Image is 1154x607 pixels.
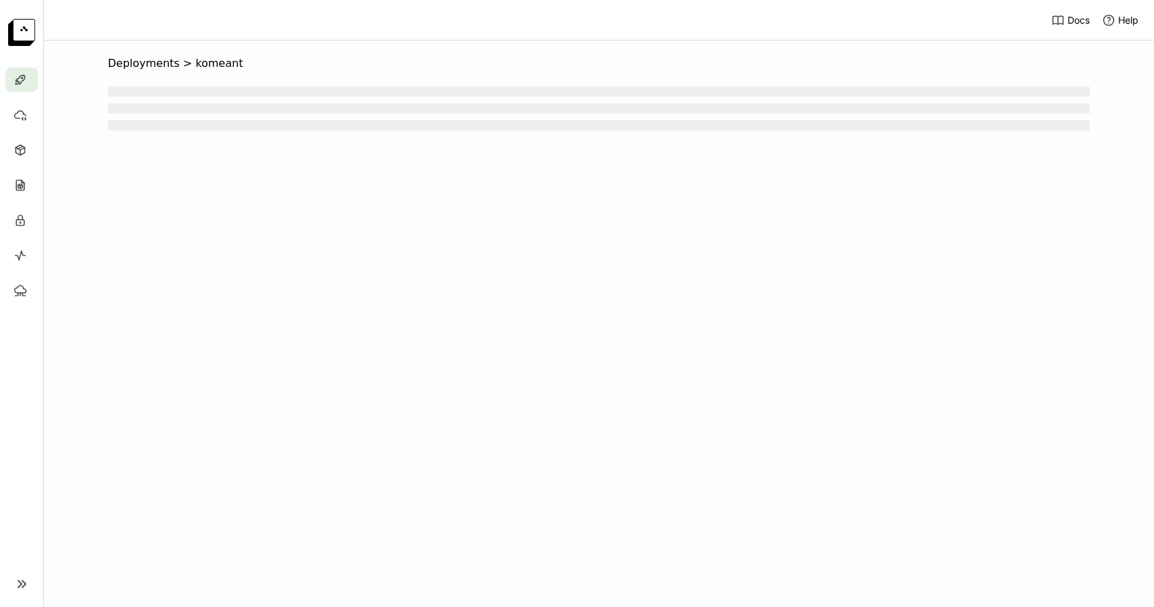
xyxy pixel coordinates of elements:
a: Docs [1051,14,1090,27]
span: komeant [195,57,243,70]
span: Help [1118,14,1138,26]
div: Help [1102,14,1138,27]
nav: Breadcrumbs navigation [108,57,1090,70]
span: Docs [1067,14,1090,26]
span: > [180,57,196,70]
img: logo [8,19,35,46]
span: Deployments [108,57,180,70]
